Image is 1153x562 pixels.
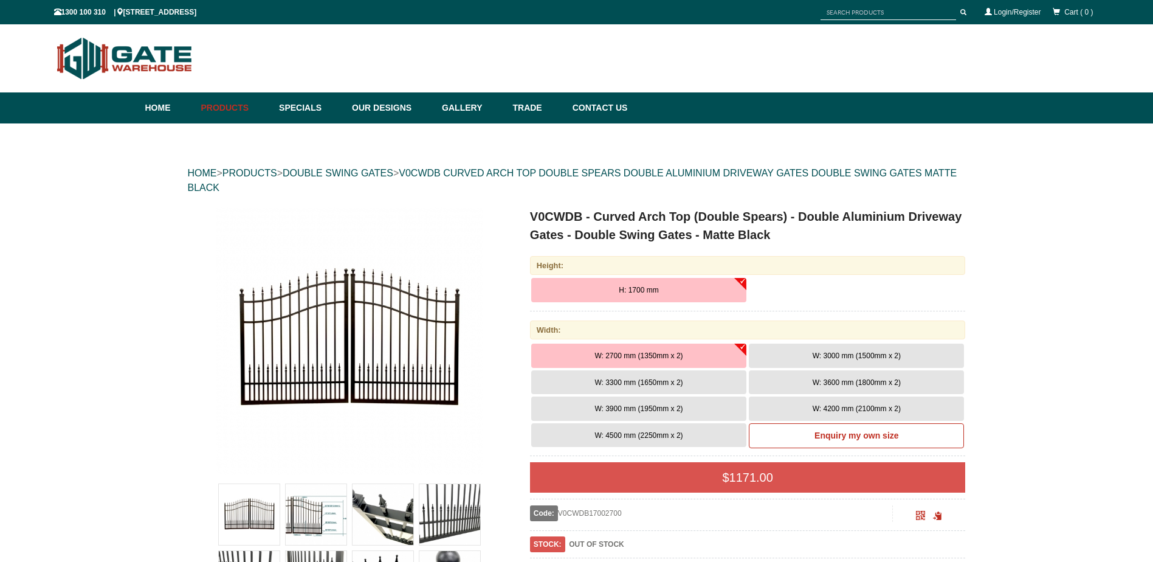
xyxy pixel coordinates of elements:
button: W: 3900 mm (1950mm x 2) [531,397,746,421]
h1: V0CWDB - Curved Arch Top (Double Spears) - Double Aluminium Driveway Gates - Double Swing Gates -... [530,207,966,244]
a: Our Designs [346,92,436,123]
span: Code: [530,505,558,521]
button: W: 2700 mm (1350mm x 2) [531,344,746,368]
span: H: 1700 mm [619,286,658,294]
div: V0CWDB17002700 [530,505,893,521]
a: V0CWDB - Curved Arch Top (Double Spears) - Double Aluminium Driveway Gates - Double Swing Gates -... [189,207,511,475]
span: W: 4200 mm (2100mm x 2) [813,404,901,413]
a: Trade [506,92,566,123]
button: W: 3300 mm (1650mm x 2) [531,370,746,395]
img: Gate Warehouse [54,30,196,86]
span: W: 3000 mm (1500mm x 2) [813,352,901,360]
input: SEARCH PRODUCTS [821,5,956,20]
a: Home [145,92,195,123]
a: Products [195,92,274,123]
b: Enquiry my own size [814,431,898,440]
a: Specials [273,92,346,123]
a: Click to enlarge and scan to share. [916,513,925,521]
button: H: 1700 mm [531,278,746,302]
span: Cart ( 0 ) [1064,8,1093,16]
div: Width: [530,321,966,339]
img: V0CWDB - Curved Arch Top (Double Spears) - Double Aluminium Driveway Gates - Double Swing Gates -... [219,484,280,545]
a: HOME [188,168,217,178]
a: Contact Us [566,92,628,123]
div: > > > [188,154,966,207]
span: W: 3900 mm (1950mm x 2) [594,404,683,413]
span: Click to copy the URL [933,512,942,521]
button: W: 4200 mm (2100mm x 2) [749,397,964,421]
button: W: 3000 mm (1500mm x 2) [749,344,964,368]
img: V0CWDB - Curved Arch Top (Double Spears) - Double Aluminium Driveway Gates - Double Swing Gates -... [286,484,346,545]
span: STOCK: [530,536,565,552]
img: V0CWDB - Curved Arch Top (Double Spears) - Double Aluminium Driveway Gates - Double Swing Gates -... [216,207,483,475]
span: W: 4500 mm (2250mm x 2) [594,431,683,440]
span: W: 3300 mm (1650mm x 2) [594,378,683,387]
span: W: 2700 mm (1350mm x 2) [594,352,683,360]
div: Height: [530,256,966,275]
span: 1300 100 310 | [STREET_ADDRESS] [54,8,197,16]
a: V0CWDB CURVED ARCH TOP DOUBLE SPEARS DOUBLE ALUMINIUM DRIVEWAY GATES DOUBLE SWING GATES MATTE BLACK [188,168,957,193]
button: W: 3600 mm (1800mm x 2) [749,370,964,395]
button: W: 4500 mm (2250mm x 2) [531,423,746,448]
a: DOUBLE SWING GATES [283,168,393,178]
span: W: 3600 mm (1800mm x 2) [813,378,901,387]
a: PRODUCTS [222,168,277,178]
span: 1171.00 [729,471,773,484]
img: V0CWDB - Curved Arch Top (Double Spears) - Double Aluminium Driveway Gates - Double Swing Gates -... [419,484,480,545]
a: Login/Register [994,8,1041,16]
img: V0CWDB - Curved Arch Top (Double Spears) - Double Aluminium Driveway Gates - Double Swing Gates -... [353,484,413,545]
b: OUT OF STOCK [569,540,624,549]
a: Enquiry my own size [749,423,964,449]
a: Gallery [436,92,506,123]
div: $ [530,462,966,493]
